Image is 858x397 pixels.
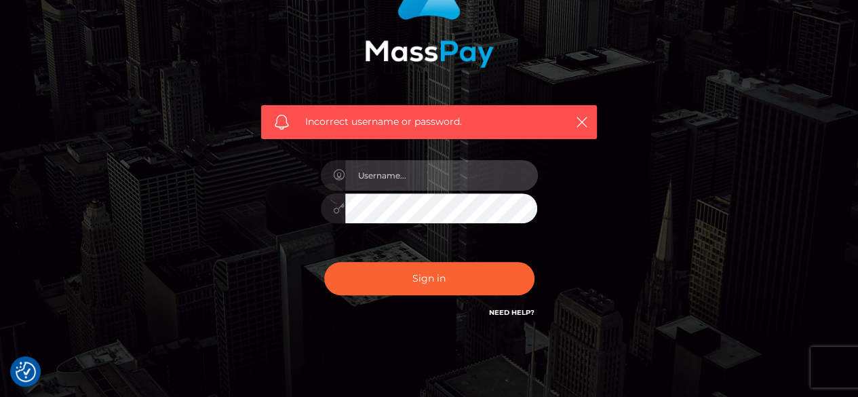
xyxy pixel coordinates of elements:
button: Sign in [324,262,534,295]
span: Incorrect username or password. [305,115,553,129]
img: Revisit consent button [16,362,36,382]
button: Consent Preferences [16,362,36,382]
input: Username... [345,160,538,191]
a: Need Help? [489,308,534,317]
